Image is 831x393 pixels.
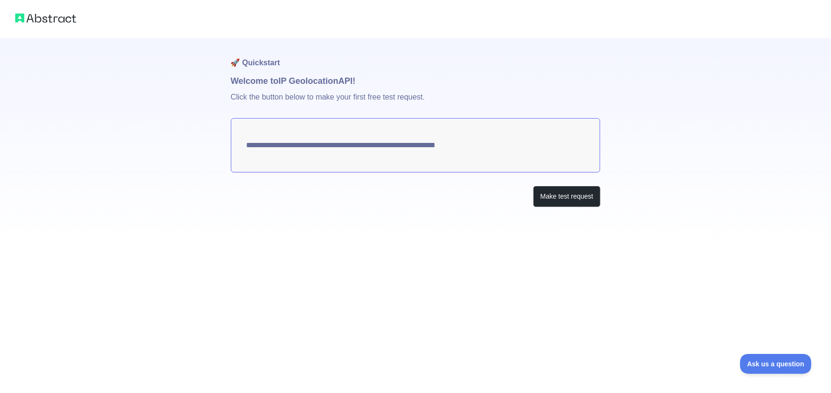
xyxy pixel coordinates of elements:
[533,186,600,207] button: Make test request
[231,74,601,88] h1: Welcome to IP Geolocation API!
[15,11,76,25] img: Abstract logo
[231,88,601,118] p: Click the button below to make your first free test request.
[231,38,601,74] h1: 🚀 Quickstart
[740,354,812,374] iframe: Toggle Customer Support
